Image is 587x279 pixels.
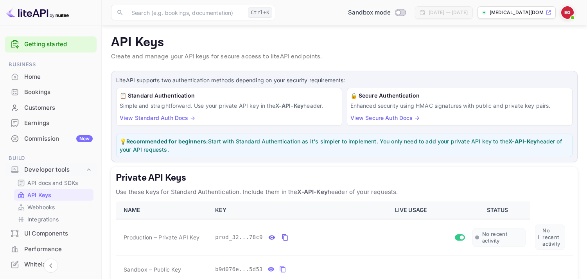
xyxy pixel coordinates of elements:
div: Bookings [24,88,93,97]
div: Earnings [5,116,97,131]
button: Collapse navigation [44,259,58,273]
a: API Keys [17,191,90,199]
h5: Private API Keys [116,172,573,184]
div: UI Components [24,229,93,238]
div: Webhooks [14,201,93,213]
th: KEY [210,201,390,219]
p: LiteAPI supports two authentication methods depending on your security requirements: [116,76,573,85]
p: Webhooks [27,203,55,211]
a: API docs and SDKs [17,179,90,187]
div: API docs and SDKs [14,177,93,188]
span: b9d076e...5d53 [215,265,263,274]
p: API Keys [27,191,51,199]
span: Business [5,60,97,69]
p: Enhanced security using HMAC signatures with public and private key pairs. [350,101,569,110]
div: Earnings [24,119,93,128]
p: Use these keys for Standard Authentication. Include them in the header of your requests. [116,187,573,197]
div: API Keys [14,189,93,201]
p: Integrations [27,215,59,223]
th: STATUS [468,201,530,219]
p: Create and manage your API keys for secure access to liteAPI endpoints. [111,52,578,62]
strong: X-API-Key [275,102,303,109]
span: No recent activity [482,231,523,244]
p: API Keys [111,35,578,51]
div: Bookings [5,85,97,100]
img: Efezino Ogaga [561,6,574,19]
p: [MEDICAL_DATA][DOMAIN_NAME] [490,9,544,16]
a: Whitelabel [5,257,97,272]
a: Customers [5,100,97,115]
th: NAME [116,201,210,219]
a: Webhooks [17,203,90,211]
div: Ctrl+K [248,7,272,18]
a: Performance [5,242,97,256]
a: CommissionNew [5,131,97,146]
input: Search (e.g. bookings, documentation) [127,5,245,20]
div: Switch to Production mode [345,8,409,17]
a: View Secure Auth Docs → [350,114,420,121]
strong: Recommended for beginners: [126,138,208,145]
div: [DATE] — [DATE] [429,9,468,16]
a: Getting started [24,40,93,49]
strong: X-API-Key [508,138,537,145]
div: Performance [24,245,93,254]
p: 💡 Start with Standard Authentication as it's simpler to implement. You only need to add your priv... [120,137,569,154]
div: Performance [5,242,97,257]
h6: 🔒 Secure Authentication [350,91,569,100]
div: Integrations [14,214,93,225]
a: UI Components [5,226,97,241]
div: UI Components [5,226,97,241]
div: Commission [24,134,93,143]
img: LiteAPI logo [6,6,69,19]
span: Sandbox – Public Key [124,265,181,274]
a: Bookings [5,85,97,99]
span: Sandbox mode [348,8,391,17]
div: Developer tools [24,165,85,174]
th: LIVE USAGE [390,201,468,219]
a: Home [5,69,97,84]
div: Customers [24,103,93,112]
span: No recent activity [542,227,562,247]
a: View Standard Auth Docs → [120,114,195,121]
div: Getting started [5,36,97,53]
strong: X-API-Key [297,188,327,196]
span: Production – Private API Key [124,233,199,241]
div: Developer tools [5,163,97,177]
a: Integrations [17,215,90,223]
div: New [76,135,93,142]
h6: 📋 Standard Authentication [120,91,339,100]
div: Whitelabel [5,257,97,272]
span: prod_32...78c9 [215,233,263,241]
div: Home [24,72,93,82]
span: Build [5,154,97,163]
p: API docs and SDKs [27,179,78,187]
div: Whitelabel [24,260,93,269]
a: Earnings [5,116,97,130]
p: Simple and straightforward. Use your private API key in the header. [120,101,339,110]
